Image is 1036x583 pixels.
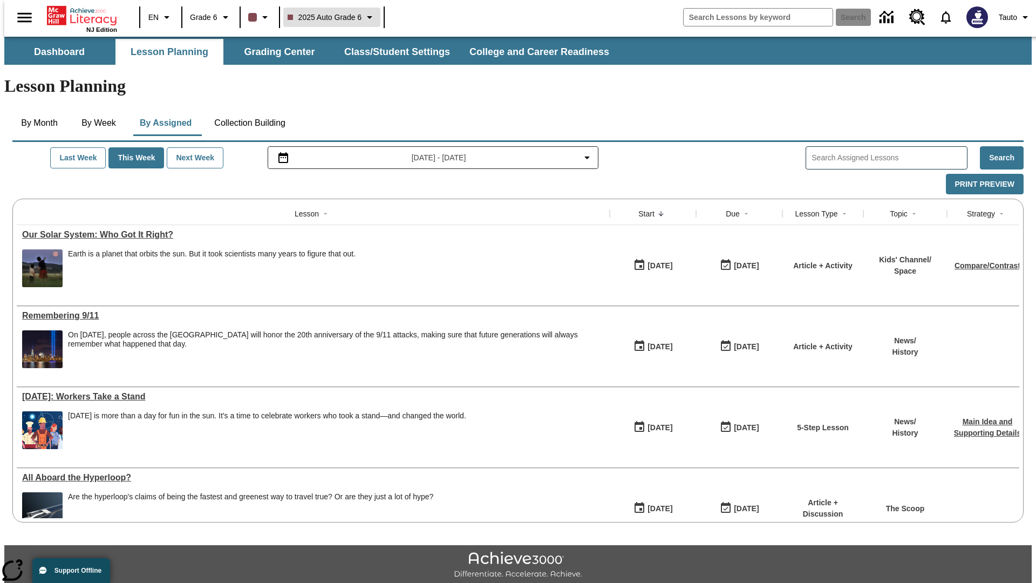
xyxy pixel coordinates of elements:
p: Article + Activity [793,341,853,352]
div: Start [638,208,655,219]
img: Avatar [966,6,988,28]
h1: Lesson Planning [4,76,1032,96]
img: A banner with a blue background shows an illustrated row of diverse men and women dressed in clot... [22,411,63,449]
a: Notifications [932,3,960,31]
input: search field [684,9,833,26]
div: Strategy [967,208,995,219]
div: Earth is a planet that orbits the sun. But it took scientists many years to figure that out. [68,249,356,259]
div: On September 11, 2021, people across the United States will honor the 20th anniversary of the 9/1... [68,330,604,368]
button: Sort [740,207,753,220]
a: Resource Center, Will open in new tab [903,3,932,32]
p: History [892,428,918,439]
p: Space [879,266,931,277]
div: Labor Day: Workers Take a Stand [22,392,604,402]
p: News / [892,416,918,428]
span: EN [148,12,159,23]
img: Achieve3000 Differentiate Accelerate Achieve [454,552,582,579]
span: 2025 Auto Grade 6 [288,12,362,23]
button: 06/30/26: Last day the lesson can be accessed [716,498,762,519]
button: Sort [838,207,851,220]
button: 09/01/25: First time the lesson was available [630,417,676,438]
button: Print Preview [946,174,1024,195]
div: Topic [890,208,908,219]
button: Select the date range menu item [272,151,594,164]
button: This Week [108,147,164,168]
div: On [DATE], people across the [GEOGRAPHIC_DATA] will honor the 20th anniversary of the 9/11 attack... [68,330,604,349]
div: Are the hyperloop's claims of being the fastest and greenest way to travel true? Or are they just... [68,492,433,530]
button: Profile/Settings [994,8,1036,27]
button: Sort [319,207,332,220]
div: Due [726,208,740,219]
button: Next Week [167,147,223,168]
div: Labor Day is more than a day for fun in the sun. It's a time to celebrate workers who took a stan... [68,411,466,449]
button: 07/21/25: First time the lesson was available [630,498,676,519]
p: Kids' Channel / [879,254,931,266]
button: Search [980,146,1024,170]
span: NJ Edition [86,26,117,33]
button: Grade: Grade 6, Select a grade [186,8,236,27]
img: New York City Tribute in Light from Liberty State Park, New Jersey [22,330,63,368]
div: SubNavbar [4,39,619,65]
button: Last Week [50,147,106,168]
button: Sort [995,207,1008,220]
div: Earth is a planet that orbits the sun. But it took scientists many years to figure that out. [68,249,356,287]
button: Language: EN, Select a language [144,8,178,27]
div: SubNavbar [4,37,1032,65]
div: Home [47,4,117,33]
span: [DATE] - [DATE] [412,152,466,164]
p: Article + Discussion [788,497,858,520]
a: Our Solar System: Who Got It Right? , Lessons [22,230,604,240]
button: Lesson Planning [115,39,223,65]
div: All Aboard the Hyperloop? [22,473,604,483]
button: Class color is dark brown. Change class color [244,8,276,27]
button: By Week [72,110,126,136]
button: Sort [655,207,667,220]
a: Remembering 9/11, Lessons [22,311,604,321]
button: By Assigned [131,110,200,136]
img: One child points up at the moon in the night sky as another child looks on. [22,249,63,287]
p: News / [892,335,918,347]
input: Search Assigned Lessons [812,150,967,166]
div: [DATE] [647,421,672,435]
span: Tauto [999,12,1017,23]
p: History [892,347,918,358]
button: Select a new avatar [960,3,994,31]
div: [DATE] [647,340,672,354]
button: College and Career Readiness [461,39,618,65]
button: By Month [12,110,66,136]
a: Labor Day: Workers Take a Stand, Lessons [22,392,604,402]
div: [DATE] [647,259,672,273]
p: 5-Step Lesson [797,422,849,433]
a: Compare/Contrast [955,261,1020,270]
a: Data Center [873,3,903,32]
div: Lesson Type [795,208,837,219]
a: Home [47,5,117,26]
div: Remembering 9/11 [22,311,604,321]
button: Class: 2025 Auto Grade 6, Select your class [283,8,381,27]
button: Dashboard [5,39,113,65]
span: Support Offline [54,567,101,574]
button: Open side menu [9,2,40,33]
button: Sort [908,207,921,220]
button: 09/01/25: Last day the lesson can be accessed [716,255,762,276]
div: Our Solar System: Who Got It Right? [22,230,604,240]
div: [DATE] is more than a day for fun in the sun. It's a time to celebrate workers who took a stand—a... [68,411,466,421]
p: The Scoop [886,503,925,514]
p: Article + Activity [793,260,853,272]
div: Lesson [295,208,319,219]
button: Grading Center [226,39,333,65]
div: [DATE] [734,502,759,516]
button: 09/01/25: First time the lesson was available [630,336,676,357]
button: Collection Building [206,110,294,136]
button: 09/07/25: Last day the lesson can be accessed [716,417,762,438]
button: 09/01/25: First time the lesson was available [630,255,676,276]
div: [DATE] [734,259,759,273]
a: Main Idea and Supporting Details [954,417,1021,437]
div: [DATE] [734,421,759,435]
svg: Collapse Date Range Filter [581,151,594,164]
div: [DATE] [647,502,672,516]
